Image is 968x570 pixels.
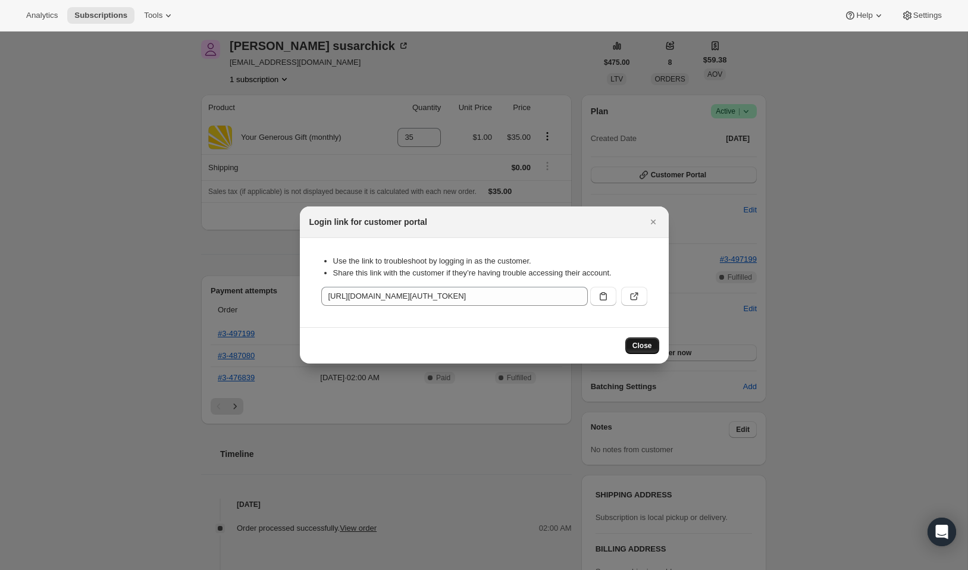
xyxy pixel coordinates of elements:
[837,7,891,24] button: Help
[19,7,65,24] button: Analytics
[856,11,872,20] span: Help
[632,341,652,350] span: Close
[333,267,647,279] li: Share this link with the customer if they’re having trouble accessing their account.
[309,216,427,228] h2: Login link for customer portal
[645,214,662,230] button: Close
[333,255,647,267] li: Use the link to troubleshoot by logging in as the customer.
[928,518,956,546] div: Open Intercom Messenger
[144,11,162,20] span: Tools
[913,11,942,20] span: Settings
[625,337,659,354] button: Close
[26,11,58,20] span: Analytics
[137,7,181,24] button: Tools
[74,11,127,20] span: Subscriptions
[894,7,949,24] button: Settings
[67,7,134,24] button: Subscriptions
